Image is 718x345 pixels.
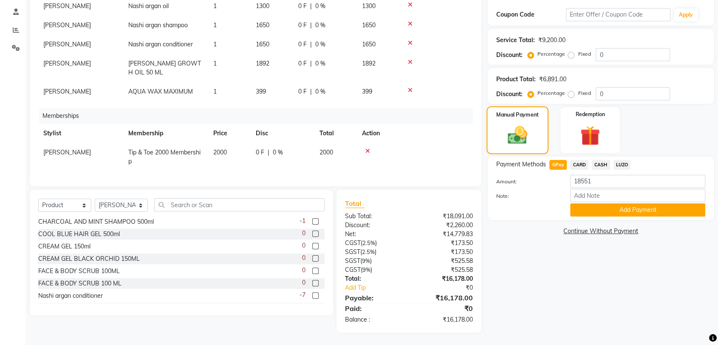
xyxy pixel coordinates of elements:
[310,87,312,96] span: |
[38,242,90,251] div: CREAM GEL 150ml
[128,60,201,76] span: [PERSON_NAME] GROWTH OIL 50 ML
[362,2,376,10] span: 1300
[38,217,154,226] div: CHARCOAL AND MINT SHAMPOO 500ml
[362,40,376,48] span: 1650
[409,257,480,265] div: ₹525.58
[575,111,605,118] label: Redemption
[300,291,305,299] span: -7
[362,240,375,246] span: 2.5%
[345,257,360,265] span: SGST
[213,2,217,10] span: 1
[537,50,565,58] label: Percentage
[213,88,217,95] span: 1
[298,87,307,96] span: 0 F
[339,239,409,248] div: ( )
[128,40,193,48] span: Nashi argan conditioner
[357,124,473,143] th: Action
[570,189,705,202] input: Add Note
[256,2,269,10] span: 1300
[38,279,122,288] div: FACE & BODY SCRUB 100 ML
[310,21,312,30] span: |
[256,60,269,67] span: 1892
[256,148,264,157] span: 0 F
[315,59,325,68] span: 0 %
[409,303,480,314] div: ₹0
[213,40,217,48] span: 1
[339,257,409,265] div: ( )
[496,160,546,169] span: Payment Methods
[298,21,307,30] span: 0 F
[302,229,305,238] span: 0
[310,2,312,11] span: |
[310,40,312,49] span: |
[496,36,535,45] div: Service Total:
[409,315,480,324] div: ₹16,178.00
[310,59,312,68] span: |
[490,192,564,200] label: Note:
[315,87,325,96] span: 0 %
[128,148,201,165] span: Tip & Toe 2000 Membership
[362,266,370,273] span: 9%
[128,2,169,10] span: Nashi argan oil
[345,248,360,256] span: SGST
[362,257,370,264] span: 9%
[613,160,631,170] span: LUZO
[315,40,325,49] span: 0 %
[339,221,409,230] div: Discount:
[578,89,591,97] label: Fixed
[315,2,325,11] span: 0 %
[574,123,606,148] img: _gift.svg
[674,9,698,21] button: Apply
[208,124,251,143] th: Price
[496,75,536,84] div: Product Total:
[578,50,591,58] label: Fixed
[502,124,534,146] img: _cash.svg
[251,124,314,143] th: Disc
[345,199,365,208] span: Total
[339,303,409,314] div: Paid:
[43,2,91,10] span: [PERSON_NAME]
[537,89,565,97] label: Percentage
[213,148,227,156] span: 2000
[298,2,307,11] span: 0 F
[339,265,409,274] div: ( )
[43,88,91,95] span: [PERSON_NAME]
[38,124,123,143] th: Stylist
[339,274,409,283] div: Total:
[302,254,305,262] span: 0
[496,10,566,19] div: Coupon Code
[339,293,409,303] div: Payable:
[43,60,91,67] span: [PERSON_NAME]
[256,88,266,95] span: 399
[489,227,712,236] a: Continue Without Payment
[43,21,91,29] span: [PERSON_NAME]
[409,274,480,283] div: ₹16,178.00
[539,75,566,84] div: ₹6,891.00
[538,36,565,45] div: ₹9,200.00
[298,40,307,49] span: 0 F
[256,40,269,48] span: 1650
[496,90,523,99] div: Discount:
[345,239,361,247] span: CGST
[345,266,361,274] span: CGST
[154,198,325,211] input: Search or Scan
[302,266,305,275] span: 0
[362,88,372,95] span: 399
[409,239,480,248] div: ₹173.50
[302,278,305,287] span: 0
[362,60,376,67] span: 1892
[549,160,567,170] span: GPay
[38,267,120,276] div: FACE & BODY SCRUB 100ML
[497,111,539,119] label: Manual Payment
[319,148,333,156] span: 2000
[570,203,705,217] button: Add Payment
[409,230,480,239] div: ₹14,779.83
[302,241,305,250] span: 0
[362,248,375,255] span: 2.5%
[566,8,670,21] input: Enter Offer / Coupon Code
[300,217,305,225] span: -1
[409,221,480,230] div: ₹2,260.00
[38,291,103,300] div: Nashi argan conditioner
[256,21,269,29] span: 1650
[314,124,357,143] th: Total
